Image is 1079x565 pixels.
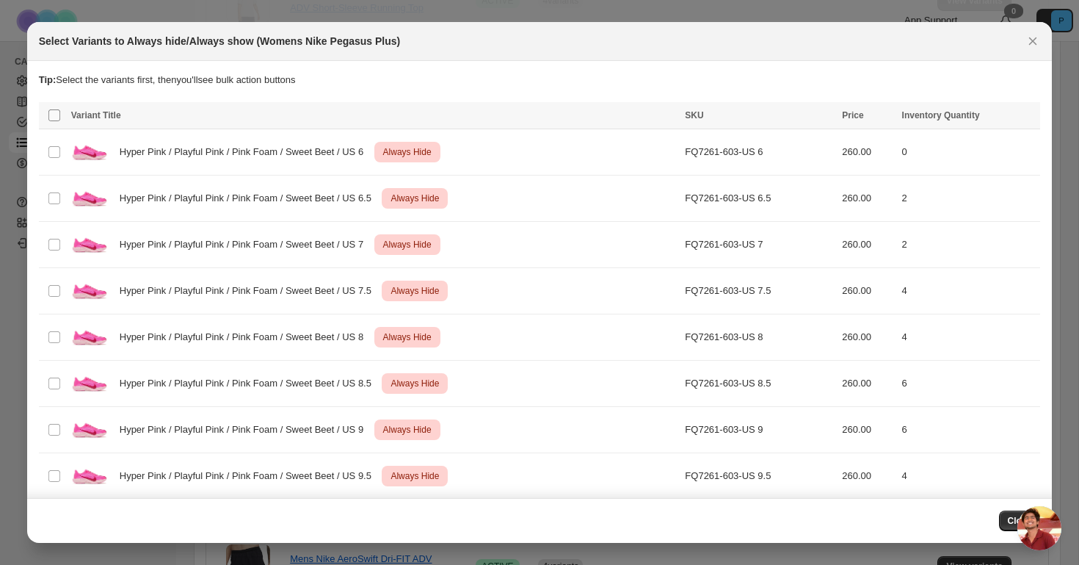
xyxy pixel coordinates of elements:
[999,511,1041,531] button: Close
[380,236,435,253] span: Always Hide
[388,190,442,207] span: Always Hide
[680,314,838,361] td: FQ7261-603-US 8
[838,314,897,361] td: 260.00
[120,237,371,252] span: Hyper Pink / Playful Pink / Pink Foam / Sweet Beet / US 7
[838,129,897,176] td: 260.00
[120,469,379,483] span: Hyper Pink / Playful Pink / Pink Foam / Sweet Beet / US 9.5
[898,129,1041,176] td: 0
[71,319,108,356] img: WomensNikePegasusPlus-HyperPink_PlayfulPink_PinkFoam_SweetBeet.jpg
[838,407,897,453] td: 260.00
[680,361,838,407] td: FQ7261-603-US 8.5
[842,110,863,120] span: Price
[1008,515,1032,527] span: Close
[120,422,371,437] span: Hyper Pink / Playful Pink / Pink Foam / Sweet Beet / US 9
[685,110,703,120] span: SKU
[71,458,108,494] img: WomensNikePegasusPlus-HyperPink_PlayfulPink_PinkFoam_SweetBeet.jpg
[71,365,108,402] img: WomensNikePegasusPlus-HyperPink_PlayfulPink_PinkFoam_SweetBeet.jpg
[898,268,1041,314] td: 4
[380,421,435,439] span: Always Hide
[680,453,838,500] td: FQ7261-603-US 9.5
[898,222,1041,268] td: 2
[120,284,379,298] span: Hyper Pink / Playful Pink / Pink Foam / Sweet Beet / US 7.5
[838,176,897,222] td: 260.00
[39,73,1041,87] p: Select the variants first, then you'll see bulk action buttons
[1022,31,1043,51] button: Close
[71,110,121,120] span: Variant Title
[680,407,838,453] td: FQ7261-603-US 9
[1017,506,1061,550] div: Open chat
[388,375,442,392] span: Always Hide
[838,222,897,268] td: 260.00
[838,361,897,407] td: 260.00
[71,134,108,170] img: WomensNikePegasusPlus-HyperPink_PlayfulPink_PinkFoam_SweetBeet.jpg
[120,376,379,391] span: Hyper Pink / Playful Pink / Pink Foam / Sweet Beet / US 8.5
[898,453,1041,500] td: 4
[680,129,838,176] td: FQ7261-603-US 6
[898,176,1041,222] td: 2
[380,143,435,161] span: Always Hide
[680,268,838,314] td: FQ7261-603-US 7.5
[120,191,379,206] span: Hyper Pink / Playful Pink / Pink Foam / Sweet Beet / US 6.5
[120,330,371,345] span: Hyper Pink / Playful Pink / Pink Foam / Sweet Beet / US 8
[380,328,435,346] span: Always Hide
[39,74,57,85] strong: Tip:
[680,176,838,222] td: FQ7261-603-US 6.5
[120,145,371,159] span: Hyper Pink / Playful Pink / Pink Foam / Sweet Beet / US 6
[898,361,1041,407] td: 6
[71,273,108,309] img: WomensNikePegasusPlus-HyperPink_PlayfulPink_PinkFoam_SweetBeet.jpg
[71,226,108,263] img: WomensNikePegasusPlus-HyperPink_PlayfulPink_PinkFoam_SweetBeet.jpg
[39,34,401,48] h2: Select Variants to Always hide/Always show (Womens Nike Pegasus Plus)
[898,407,1041,453] td: 6
[388,467,442,485] span: Always Hide
[71,180,108,217] img: WomensNikePegasusPlus-HyperPink_PlayfulPink_PinkFoam_SweetBeet.jpg
[838,453,897,500] td: 260.00
[388,282,442,300] span: Always Hide
[680,222,838,268] td: FQ7261-603-US 7
[71,411,108,448] img: WomensNikePegasusPlus-HyperPink_PlayfulPink_PinkFoam_SweetBeet.jpg
[902,110,980,120] span: Inventory Quantity
[898,314,1041,361] td: 4
[838,268,897,314] td: 260.00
